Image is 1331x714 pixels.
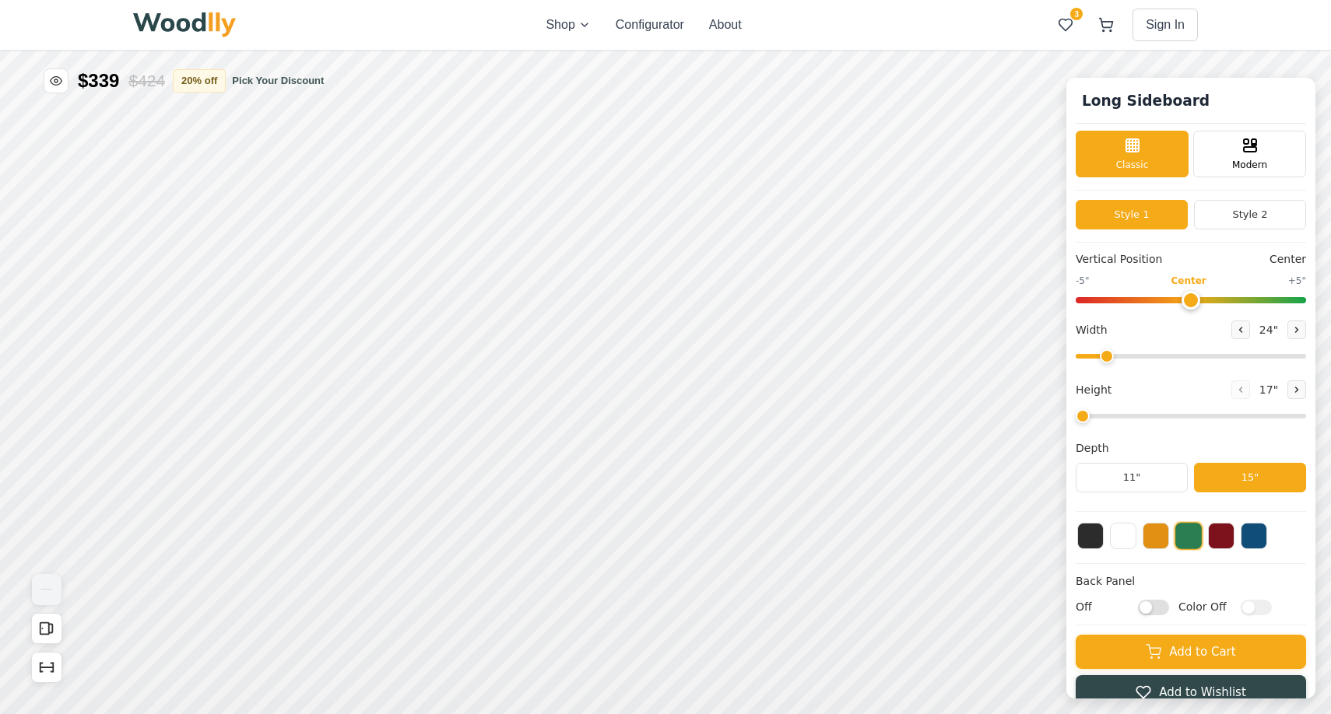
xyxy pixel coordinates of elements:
button: Sign In [1133,9,1198,41]
span: 17 " [1256,382,1281,398]
span: +5" [1288,274,1306,288]
span: Classic [1116,158,1149,172]
button: 15" [1194,463,1306,492]
h4: Back Panel [1076,573,1306,590]
button: Blue [1241,523,1267,549]
button: Style 1 [1076,200,1188,229]
button: 11" [1076,463,1188,492]
img: Gallery [32,574,61,605]
span: Color Off [1178,599,1233,615]
button: Configurator [616,16,684,34]
span: Width [1076,322,1108,338]
input: Off [1138,599,1169,614]
img: Woodlly [133,12,236,37]
button: Add to Wishlist [1076,675,1306,709]
span: 3 [1070,8,1083,20]
button: Green [1175,522,1203,550]
h1: Long Sideboard [1076,87,1216,115]
span: Center [1270,251,1306,268]
button: Style 2 [1194,200,1306,229]
span: Off [1076,599,1130,615]
button: Pick Your Discount [232,73,324,89]
input: Color Off [1241,599,1272,614]
button: 20% off [173,69,226,93]
button: Yellow [1143,523,1169,549]
button: Add to Cart [1076,635,1306,669]
button: Toggle price visibility [44,68,68,93]
span: Vertical Position [1076,251,1162,268]
span: Center [1171,274,1206,288]
button: Black [1077,523,1104,549]
button: Show Dimensions [31,652,62,683]
button: View Gallery [31,574,62,605]
button: About [709,16,742,34]
button: Open All Doors and Drawers [31,613,62,644]
button: 3 [1052,11,1080,39]
span: Depth [1076,440,1109,457]
button: Red [1208,523,1234,549]
span: -5" [1076,274,1089,288]
button: Shop [546,16,590,34]
span: Height [1076,382,1112,398]
span: 24 " [1256,322,1281,338]
span: Modern [1232,158,1267,172]
button: White [1110,523,1136,549]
